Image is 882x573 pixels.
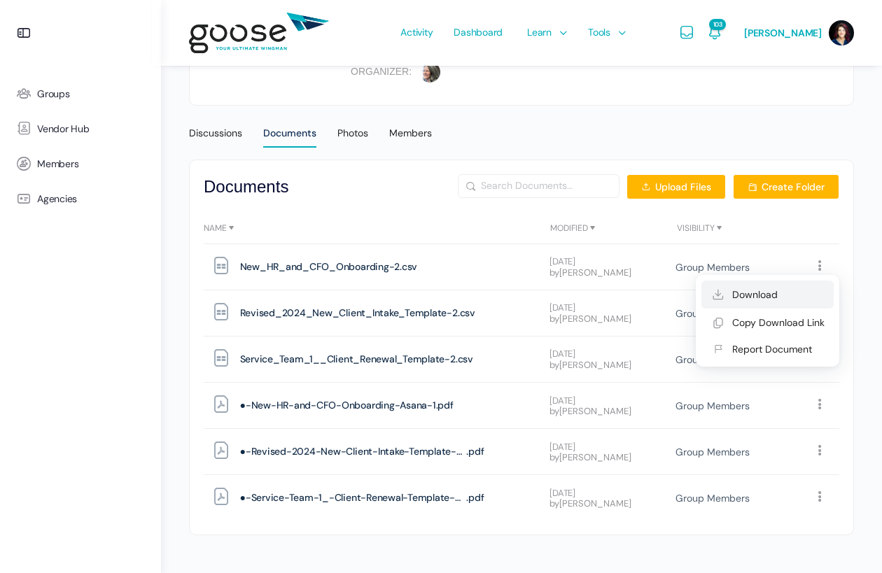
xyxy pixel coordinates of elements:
span: by [549,498,675,510]
iframe: Chat Widget [812,506,882,573]
a: Vendor Hub [7,111,154,146]
span: [DATE] [549,441,575,452]
a: [PERSON_NAME] [559,451,631,463]
a: Members [7,146,154,181]
a: Discussions [189,109,242,145]
h4: Organizer: [351,65,412,79]
span: Group Members [675,399,750,412]
span: Group Members [675,446,750,458]
a: [PERSON_NAME] [559,267,631,278]
div: Discussions [189,127,242,148]
a: [PERSON_NAME] [559,313,631,325]
a: Members [389,109,432,145]
span: Visibility [677,222,724,234]
span: Members [37,158,78,170]
span: New_HR_and_CFO_Onboarding-2 [240,257,400,276]
a: Documents [263,109,316,144]
span: Report Document [732,344,812,354]
span: ●-Revised-2024-New-Client-Intake-Template-Asana-1 [240,442,467,461]
span: Vendor Hub [37,123,90,135]
div: Members [389,127,432,148]
a: Copy Download Link [701,309,834,337]
span: ●-Service-Team-1_-Client-Renewal-Template-Asana [240,488,467,507]
span: Agencies [37,193,77,205]
a: Service_Team_1__Client_Renewal_Template-2.csv [240,350,549,369]
a: Agencies [7,181,154,216]
a: Revised_2024_New_Client_Intake_Template-2.csv [240,304,549,323]
a: Upload Files [626,174,726,199]
a: ●-Service-Team-1_-Client-Renewal-Template-Asana.pdf [240,488,549,507]
span: Group Members [675,307,750,320]
span: by [549,267,675,279]
a: Download [701,281,834,309]
input: Search Documents… [458,175,619,197]
a: ●-New-HR-and-CFO-Onboarding-Asana-1.pdf [240,396,549,415]
span: [DATE] [549,488,575,498]
span: Service_Team_1__Client_Renewal_Template-2 [240,350,456,369]
img: Profile photo of Wendy Keneipp [418,60,442,84]
span: Group Members [675,353,750,366]
span: by [549,406,675,418]
a: [PERSON_NAME] [559,497,631,509]
span: [DATE] [549,395,575,406]
span: [DATE] [549,302,575,313]
span: [DATE] [549,348,575,359]
span: 103 [709,19,726,30]
a: Report Document [701,337,834,361]
div: Documents [263,127,316,148]
span: by [549,313,675,325]
a: ●-Revised-2024-New-Client-Intake-Template-Asana-1.pdf [240,442,549,461]
a: [PERSON_NAME] [559,359,631,371]
span: Group Members [675,261,750,274]
nav: Group menu [189,109,854,144]
span: ●-New-HR-and-CFO-Onboarding-Asana-1 [240,396,436,415]
a: Photos [337,109,368,145]
span: Name [204,222,236,234]
a: New_HR_and_CFO_Onboarding-2.csv [240,257,549,276]
span: Group Members [675,492,750,504]
span: Revised_2024_New_Client_Intake_Template-2 [240,304,458,323]
span: Modified [550,222,597,234]
a: Groups [7,76,154,111]
span: [PERSON_NAME] [744,27,822,39]
span: by [549,452,675,464]
a: [PERSON_NAME] [559,405,631,417]
h2: Documents [204,174,288,199]
a: Create Folder [733,174,839,199]
span: by [549,360,675,372]
span: [DATE] [549,256,575,267]
span: Groups [37,88,70,100]
div: Photos [337,127,368,148]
